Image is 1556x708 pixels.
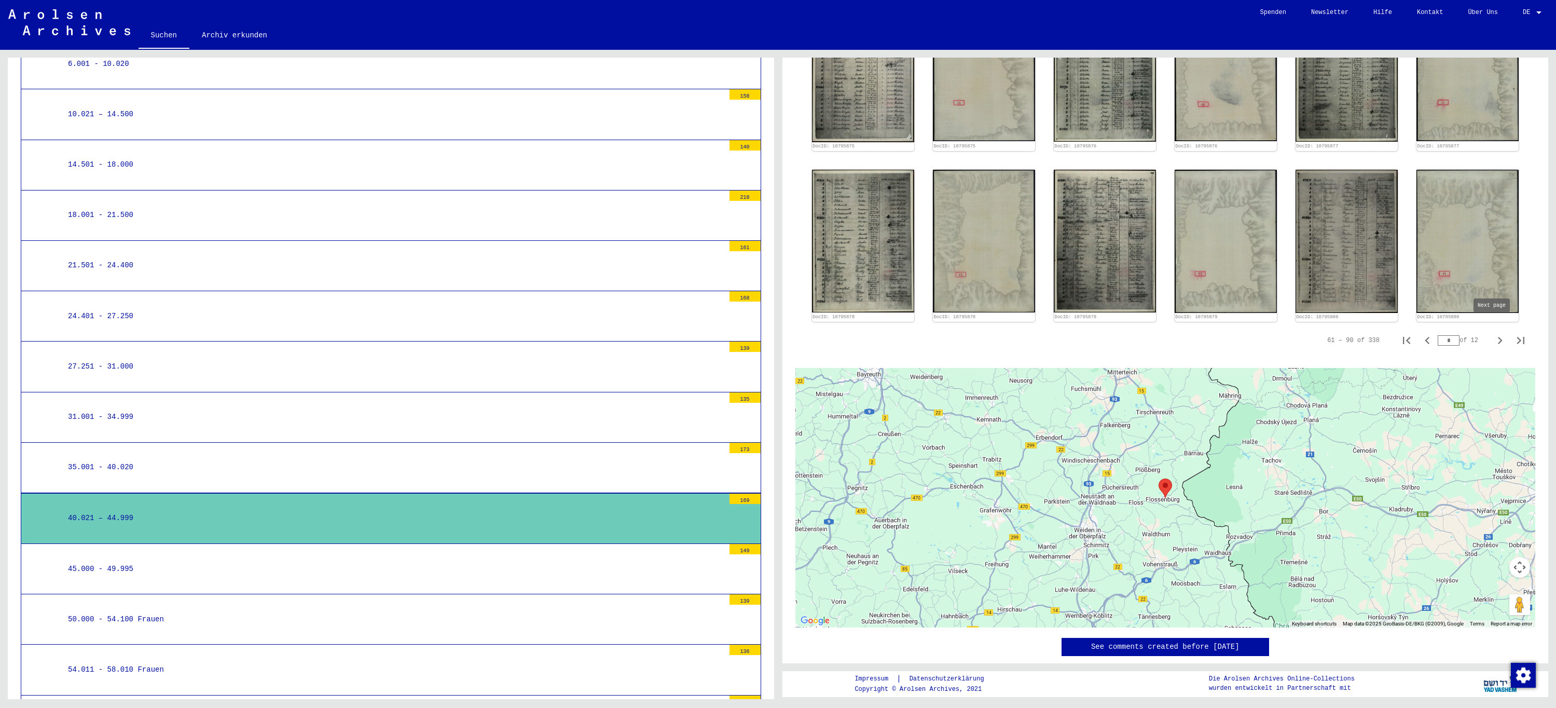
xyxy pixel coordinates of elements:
[729,494,761,504] div: 169
[812,170,914,312] img: 001.jpg
[1417,144,1459,149] a: DocID: 10795877
[901,674,997,685] a: Datenschutzerklärung
[1510,662,1535,687] div: Zustimmung ändern
[1175,315,1217,320] a: DocID: 10795879
[1470,621,1484,627] a: Terms
[60,609,724,630] div: 50.000 - 54.100 Frauen
[729,696,761,706] div: 138
[1054,315,1096,320] a: DocID: 10795879
[1054,170,1156,312] img: 001.jpg
[60,508,724,528] div: 40.021 – 44.999
[1296,315,1338,320] a: DocID: 10795880
[933,144,975,149] a: DocID: 10795875
[729,291,761,302] div: 168
[729,241,761,251] div: 161
[729,140,761,151] div: 140
[933,315,975,320] a: DocID: 10795878
[1417,315,1459,320] a: DocID: 10795880
[60,559,724,579] div: 45.000 - 49.995
[60,660,724,680] div: 54.011 - 58.010 Frauen
[729,594,761,605] div: 139
[813,315,855,320] a: DocID: 10795878
[729,645,761,655] div: 136
[729,89,761,100] div: 158
[60,357,724,377] div: 27.251 - 31.000
[1491,621,1532,627] a: Report a map error
[729,443,761,453] div: 173
[1511,663,1536,688] img: Zustimmung ändern
[1159,479,1172,498] div: Flossenbürg Concentration Camp
[1510,330,1531,351] button: Last page
[1091,642,1240,652] a: See comments created before [DATE]
[1296,144,1338,149] a: DocID: 10795877
[729,392,761,403] div: 135
[1175,170,1277,313] img: 002.jpg
[1396,330,1417,351] button: First page
[60,457,724,478] div: 35.001 - 40.020
[855,674,996,685] div: |
[1343,621,1464,627] span: Map data ©2025 GeoBasis-DE/BKG (©2009), Google
[60,104,724,125] div: 10.021 – 14.500
[1509,557,1530,578] button: Map camera controls
[1490,330,1510,351] button: Next page
[1481,671,1520,697] img: yv_logo.png
[1509,594,1530,615] button: Drag Pegman onto the map to open Street View
[1296,170,1398,313] img: 001.jpg
[1438,335,1490,345] div: of 12
[1523,9,1534,17] span: DE
[855,685,996,694] p: Copyright © Arolsen Archives, 2021
[1209,684,1355,693] p: wurden entwickelt in Partnerschaft mit
[60,205,724,225] div: 18.001 - 21.500
[60,54,724,74] div: 6.001 - 10.020
[1209,674,1355,684] p: Die Arolsen Archives Online-Collections
[933,170,1035,312] img: 002.jpg
[855,674,897,685] a: Impressum
[1175,144,1217,149] a: DocID: 10795876
[729,544,761,554] div: 149
[729,342,761,352] div: 139
[798,614,832,628] a: Open this area in Google Maps (opens a new window)
[139,23,189,50] a: Suchen
[60,155,724,175] div: 14.501 - 18.000
[8,9,130,35] img: Arolsen_neg.svg
[60,407,724,427] div: 31.001 - 34.999
[1054,144,1096,149] a: DocID: 10795876
[189,23,280,48] a: Archiv erkunden
[729,190,761,201] div: 218
[1292,620,1337,628] button: Keyboard shortcuts
[60,255,724,276] div: 21.501 - 24.400
[1417,330,1438,351] button: Previous page
[1327,336,1380,345] div: 61 – 90 of 338
[60,306,724,326] div: 24.401 - 27.250
[813,144,855,149] a: DocID: 10795875
[798,614,832,628] img: Google
[1416,170,1519,313] img: 002.jpg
